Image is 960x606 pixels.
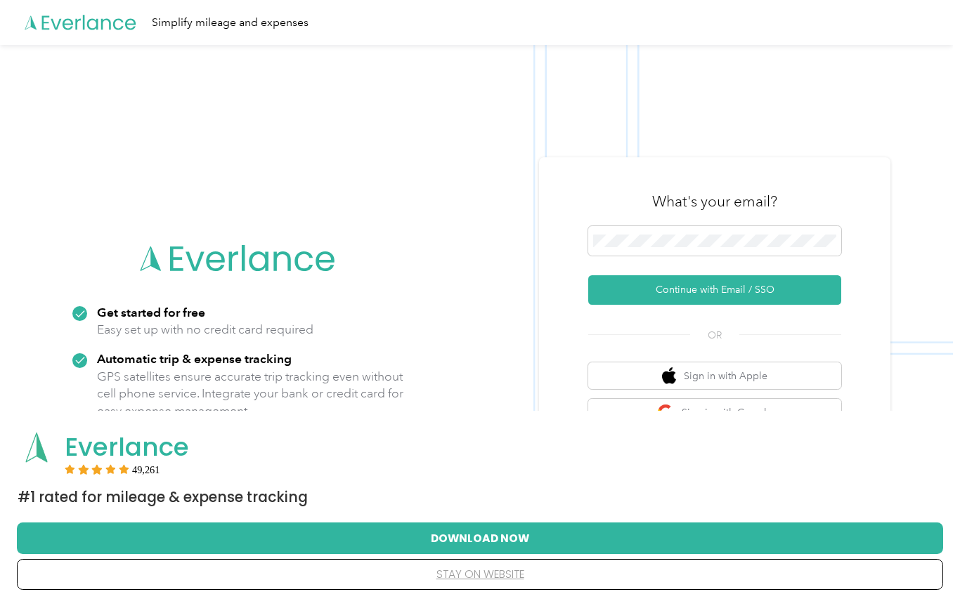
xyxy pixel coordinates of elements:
[690,328,739,343] span: OR
[18,428,56,466] img: App logo
[588,275,841,305] button: Continue with Email / SSO
[65,464,160,474] div: Rating:5 stars
[39,523,921,553] button: Download Now
[18,487,308,507] span: #1 Rated for Mileage & Expense Tracking
[588,399,841,426] button: google logoSign in with Google
[657,404,675,421] img: google logo
[97,305,205,320] strong: Get started for free
[662,367,676,385] img: apple logo
[65,429,189,465] span: Everlance
[97,351,292,366] strong: Automatic trip & expense tracking
[97,321,313,338] p: Easy set up with no credit card required
[152,14,309,32] div: Simplify mileage and expenses
[97,368,404,420] p: GPS satellites ensure accurate trip tracking even without cell phone service. Integrate your bank...
[132,466,160,474] span: User reviews count
[39,560,921,589] button: stay on website
[588,362,841,390] button: apple logoSign in with Apple
[652,192,777,211] h3: What's your email?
